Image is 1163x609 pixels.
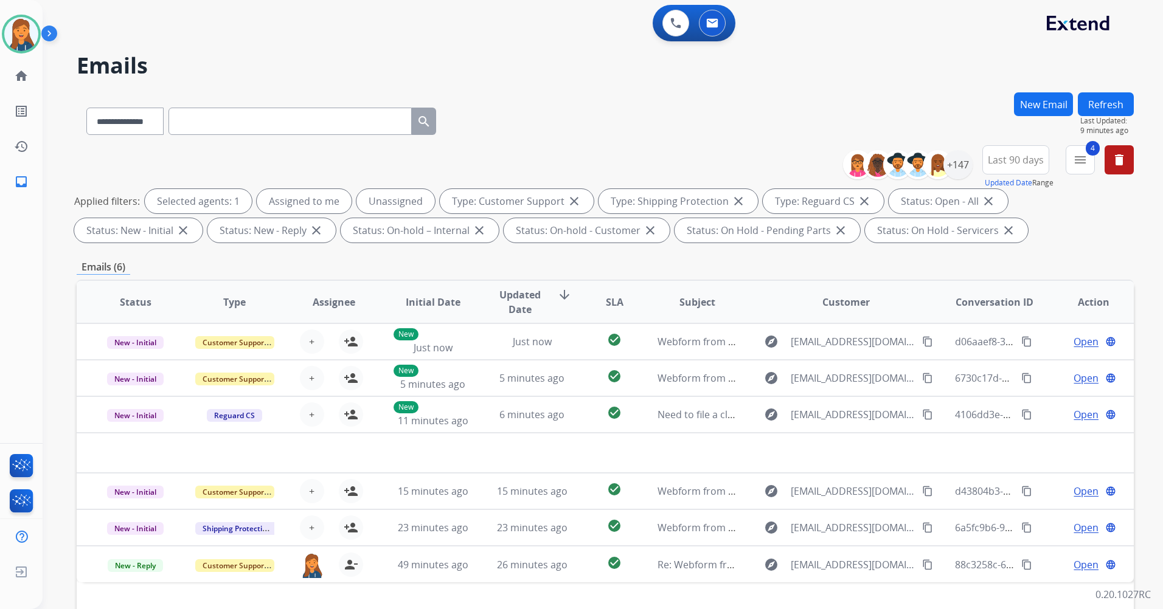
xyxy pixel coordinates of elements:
mat-icon: explore [764,334,779,349]
p: 0.20.1027RC [1095,587,1151,602]
span: + [309,520,314,535]
mat-icon: close [981,194,996,208]
span: + [309,334,314,349]
button: + [300,402,324,427]
mat-icon: check_circle [607,518,622,533]
p: New [394,401,418,413]
mat-icon: check_circle [607,332,622,347]
span: 23 minutes ago [497,521,568,534]
mat-icon: explore [764,371,779,385]
mat-icon: arrow_downward [557,287,572,302]
span: Initial Date [406,295,460,309]
span: Webform from [EMAIL_ADDRESS][DOMAIN_NAME] on [DATE] [658,484,933,498]
span: Just now [513,335,552,348]
mat-icon: person_add [344,520,358,535]
mat-icon: home [14,69,29,83]
span: Open [1074,407,1099,422]
mat-icon: person_add [344,371,358,385]
span: Customer [822,295,870,309]
span: Webform from [EMAIL_ADDRESS][DOMAIN_NAME] on [DATE] [658,521,933,534]
button: + [300,329,324,354]
span: 26 minutes ago [497,558,568,571]
mat-icon: check_circle [607,556,622,570]
mat-icon: history [14,139,29,154]
mat-icon: close [833,223,848,238]
button: Last 90 days [982,145,1049,174]
span: Status [120,295,151,309]
mat-icon: person_add [344,407,358,422]
mat-icon: menu [1073,153,1088,167]
mat-icon: language [1105,373,1116,384]
div: Status: On Hold - Servicers [865,218,1028,243]
img: avatar [4,17,38,51]
mat-icon: content_copy [922,486,933,497]
mat-icon: close [857,194,872,208]
mat-icon: close [643,223,658,238]
mat-icon: explore [764,520,779,535]
span: New - Reply [108,559,163,572]
span: New - Initial [107,486,164,498]
span: 5 minutes ago [400,377,465,391]
mat-icon: close [176,223,190,238]
span: 6730c17d-73a2-47b8-b58a-3f59d49d378f [955,371,1140,385]
button: New Email [1014,92,1073,116]
th: Action [1035,281,1134,323]
span: Open [1074,371,1099,385]
span: 23 minutes ago [398,521,468,534]
mat-icon: content_copy [1021,373,1032,384]
span: 4 [1086,141,1100,156]
span: [EMAIL_ADDRESS][DOMAIN_NAME] [791,371,915,385]
span: Reguard CS [207,409,262,422]
span: Webform from [EMAIL_ADDRESS][DOMAIN_NAME] on [DATE] [658,335,933,348]
mat-icon: content_copy [922,409,933,420]
span: Conversation ID [956,295,1033,309]
span: Open [1074,484,1099,498]
span: 4106dd3e-21bb-4e19-838d-d9c128d8340c [955,408,1145,421]
span: Re: Webform from [EMAIL_ADDRESS][DOMAIN_NAME] on [DATE] [658,558,949,571]
mat-icon: list_alt [14,104,29,119]
span: Last 90 days [988,157,1044,162]
button: + [300,366,324,390]
span: Just now [414,341,453,354]
mat-icon: inbox [14,174,29,189]
h2: Emails [77,53,1134,78]
mat-icon: content_copy [922,559,933,570]
div: Status: Open - All [889,189,1008,213]
span: New - Initial [107,373,164,385]
mat-icon: content_copy [1021,486,1032,497]
span: Customer Support [195,336,274,349]
img: agent-avatar [300,552,324,578]
div: Status: New - Initial [74,218,203,243]
mat-icon: content_copy [1021,522,1032,533]
mat-icon: explore [764,407,779,422]
span: 6a5fc9b6-9c4a-4ce8-91c7-4e9ddc029b9b [955,521,1140,534]
span: Assignee [313,295,355,309]
div: Status: On-hold – Internal [341,218,499,243]
div: Status: On-hold - Customer [504,218,670,243]
span: [EMAIL_ADDRESS][DOMAIN_NAME] [791,334,915,349]
span: Customer Support [195,373,274,385]
span: Type [223,295,246,309]
mat-icon: content_copy [1021,409,1032,420]
mat-icon: person_remove [344,557,358,572]
button: Updated Date [985,178,1032,188]
mat-icon: close [731,194,746,208]
mat-icon: person_add [344,334,358,349]
span: SLA [606,295,623,309]
mat-icon: content_copy [922,373,933,384]
button: 4 [1066,145,1095,174]
span: 15 minutes ago [398,484,468,498]
span: + [309,371,314,385]
mat-icon: content_copy [1021,336,1032,347]
span: 6 minutes ago [499,408,564,421]
span: + [309,484,314,498]
mat-icon: explore [764,484,779,498]
span: Customer Support [195,486,274,498]
span: Need to file a claim [658,408,745,421]
span: [EMAIL_ADDRESS][DOMAIN_NAME] [791,557,915,572]
mat-icon: language [1105,559,1116,570]
span: New - Initial [107,522,164,535]
mat-icon: close [472,223,487,238]
span: Shipping Protection [195,522,279,535]
div: Status: New - Reply [207,218,336,243]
